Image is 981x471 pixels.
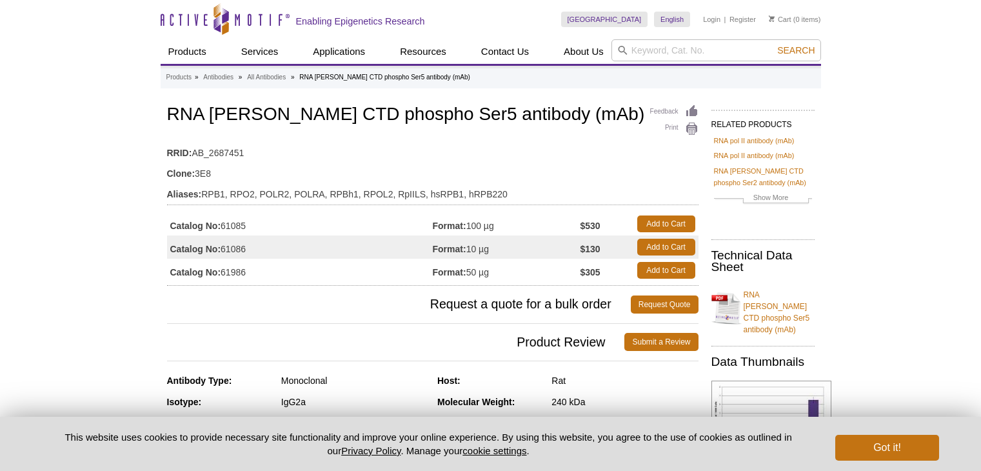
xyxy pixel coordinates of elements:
td: 61085 [167,212,433,235]
strong: $530 [580,220,600,232]
input: Keyword, Cat. No. [611,39,821,61]
span: Product Review [167,333,625,351]
strong: Clone: [167,168,195,179]
strong: Aliases: [167,188,202,200]
a: Antibodies [203,72,233,83]
strong: $305 [580,266,600,278]
strong: Catalog No: [170,243,221,255]
li: | [724,12,726,27]
a: About Us [556,39,611,64]
td: 100 µg [433,212,580,235]
div: Rat [551,375,698,386]
a: Add to Cart [637,262,695,279]
strong: Catalog No: [170,220,221,232]
a: RNA pol II antibody (mAb) [714,150,795,161]
li: » [291,74,295,81]
p: This website uses cookies to provide necessary site functionality and improve your online experie... [43,430,815,457]
li: » [195,74,199,81]
a: Request Quote [631,296,699,314]
a: Services [233,39,286,64]
button: Got it! [835,435,938,461]
a: All Antibodies [247,72,286,83]
img: RNA pol II CTD phospho Ser5 antibody (mAb) tested by ChIP. [711,381,831,465]
td: 61086 [167,235,433,259]
strong: RRID: [167,147,192,159]
strong: Format: [433,266,466,278]
td: 50 µg [433,259,580,282]
h2: Enabling Epigenetics Research [296,15,425,27]
li: RNA [PERSON_NAME] CTD phospho Ser5 antibody (mAb) [299,74,470,81]
img: Your Cart [769,15,775,22]
a: RNA pol II antibody (mAb) [714,135,795,146]
a: Add to Cart [637,215,695,232]
a: Login [703,15,720,24]
a: Cart [769,15,791,24]
span: Request a quote for a bulk order [167,296,631,314]
td: 10 µg [433,235,580,259]
li: » [239,74,243,81]
a: Resources [392,39,454,64]
li: (0 items) [769,12,821,27]
td: 61986 [167,259,433,282]
div: 240 kDa [551,396,698,408]
strong: Antibody Type: [167,376,232,386]
td: RPB1, RPO2, POLR2, POLRA, RPBh1, RPOL2, RpIILS, hsRPB1, hRPB220 [167,181,699,201]
a: Submit a Review [624,333,698,351]
a: Feedback [650,105,699,119]
a: Print [650,122,699,136]
button: Search [773,45,818,56]
strong: Catalog No: [170,266,221,278]
a: Contact Us [473,39,537,64]
span: Search [777,45,815,55]
strong: Host: [437,376,461,386]
strong: Format: [433,243,466,255]
strong: Isotype: [167,397,202,407]
h2: Data Thumbnails [711,356,815,368]
button: cookie settings [462,445,526,456]
a: RNA [PERSON_NAME] CTD phospho Ser2 antibody (mAb) [714,165,812,188]
a: Show More [714,192,812,206]
a: Register [729,15,756,24]
div: Monoclonal [281,375,428,386]
h2: RELATED PRODUCTS [711,110,815,133]
a: Add to Cart [637,239,695,256]
a: English [654,12,690,27]
strong: Format: [433,220,466,232]
a: Products [161,39,214,64]
td: AB_2687451 [167,139,699,160]
strong: Molecular Weight: [437,397,515,407]
strong: $130 [580,243,600,255]
a: Applications [305,39,373,64]
div: IgG2a [281,396,428,408]
a: [GEOGRAPHIC_DATA] [561,12,648,27]
a: Products [166,72,192,83]
td: 3E8 [167,160,699,181]
a: Privacy Policy [341,445,401,456]
h2: Technical Data Sheet [711,250,815,273]
h1: RNA [PERSON_NAME] CTD phospho Ser5 antibody (mAb) [167,105,699,126]
a: RNA [PERSON_NAME] CTD phospho Ser5 antibody (mAb) [711,281,815,336]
